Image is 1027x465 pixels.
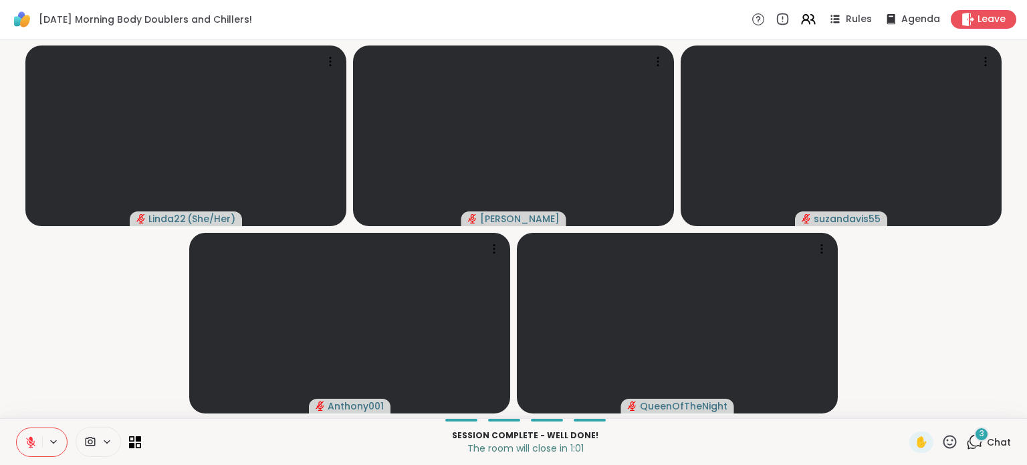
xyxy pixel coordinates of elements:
[480,212,560,225] span: [PERSON_NAME]
[980,428,984,440] span: 3
[328,399,384,413] span: Anthony001
[136,214,146,223] span: audio-muted
[814,212,881,225] span: suzandavis55
[316,401,325,411] span: audio-muted
[802,214,811,223] span: audio-muted
[11,8,33,31] img: ShareWell Logomark
[39,13,252,26] span: [DATE] Morning Body Doublers and Chillers!
[846,13,872,26] span: Rules
[468,214,477,223] span: audio-muted
[187,212,235,225] span: ( She/Her )
[640,399,727,413] span: QueenOfTheNight
[987,436,1011,449] span: Chat
[915,434,928,450] span: ✋
[628,401,637,411] span: audio-muted
[978,13,1006,26] span: Leave
[148,212,186,225] span: Linda22
[149,442,901,455] p: The room will close in 1:01
[901,13,940,26] span: Agenda
[149,430,901,442] p: Session Complete - well done!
